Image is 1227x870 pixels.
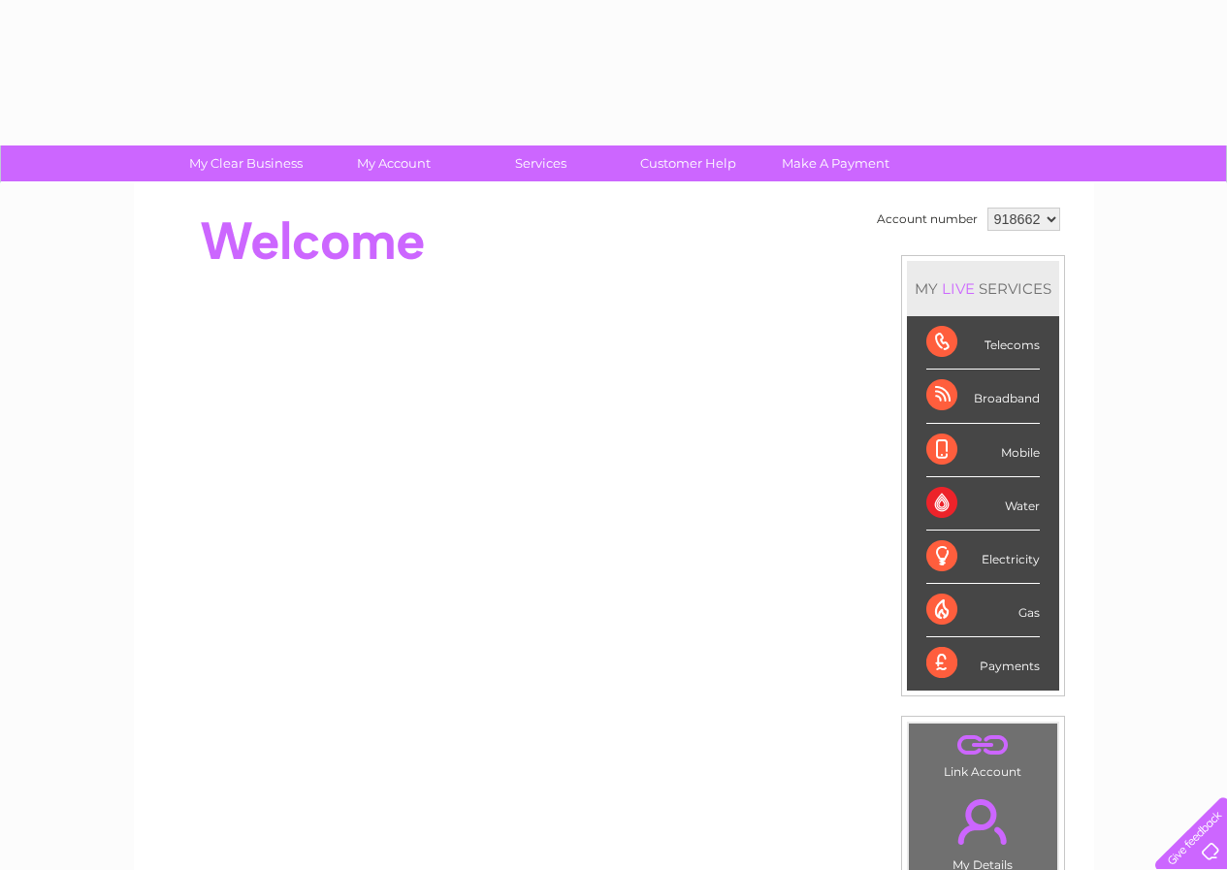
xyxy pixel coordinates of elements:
[461,145,621,181] a: Services
[926,424,1040,477] div: Mobile
[756,145,916,181] a: Make A Payment
[926,584,1040,637] div: Gas
[938,279,979,298] div: LIVE
[313,145,473,181] a: My Account
[914,788,1052,855] a: .
[166,145,326,181] a: My Clear Business
[608,145,768,181] a: Customer Help
[872,203,983,236] td: Account number
[926,316,1040,370] div: Telecoms
[926,477,1040,531] div: Water
[908,723,1058,784] td: Link Account
[926,637,1040,690] div: Payments
[914,728,1052,762] a: .
[926,370,1040,423] div: Broadband
[926,531,1040,584] div: Electricity
[907,261,1059,316] div: MY SERVICES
